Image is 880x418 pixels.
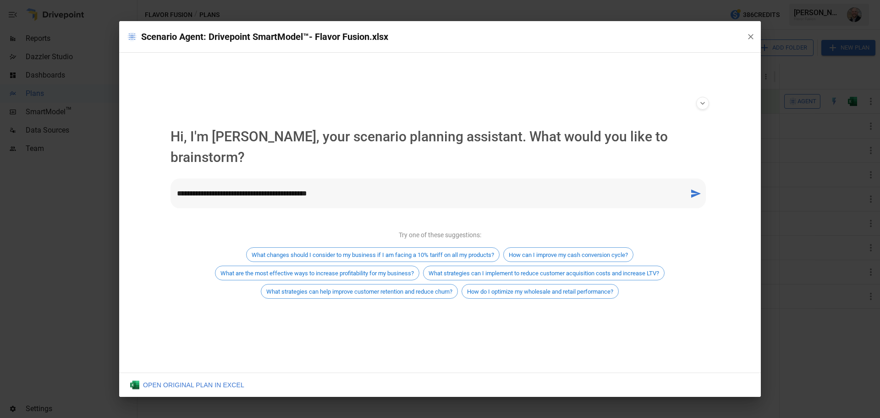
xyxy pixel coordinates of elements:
span: How do I optimize my wholesale and retail performance? [462,288,618,295]
span: What strategies can help improve customer retention and reduce churn? [261,288,457,295]
span: What are the most effective ways to increase profitability for my business? [215,270,419,277]
span: How can I improve my cash conversion cycle? [504,251,633,258]
div: OPEN ORIGINAL PLAN IN EXCEL [130,380,244,390]
button: Show agent settings [696,97,709,110]
span: What strategies can I implement to reduce customer acquisition costs and increase LTV? [423,270,664,277]
span: What changes should I consider to my business if I am facing a 10% tariff on all my products? [247,251,499,258]
button: send message [687,184,705,203]
p: Try one of these suggestions: [399,230,481,240]
p: Scenario Agent: Drivepoint SmartModel™- Flavor Fusion.xlsx [126,29,739,44]
img: Excel [130,380,139,390]
p: Hi, I'm [PERSON_NAME], your scenario planning assistant. What would you like to brainstorm? [170,126,709,167]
